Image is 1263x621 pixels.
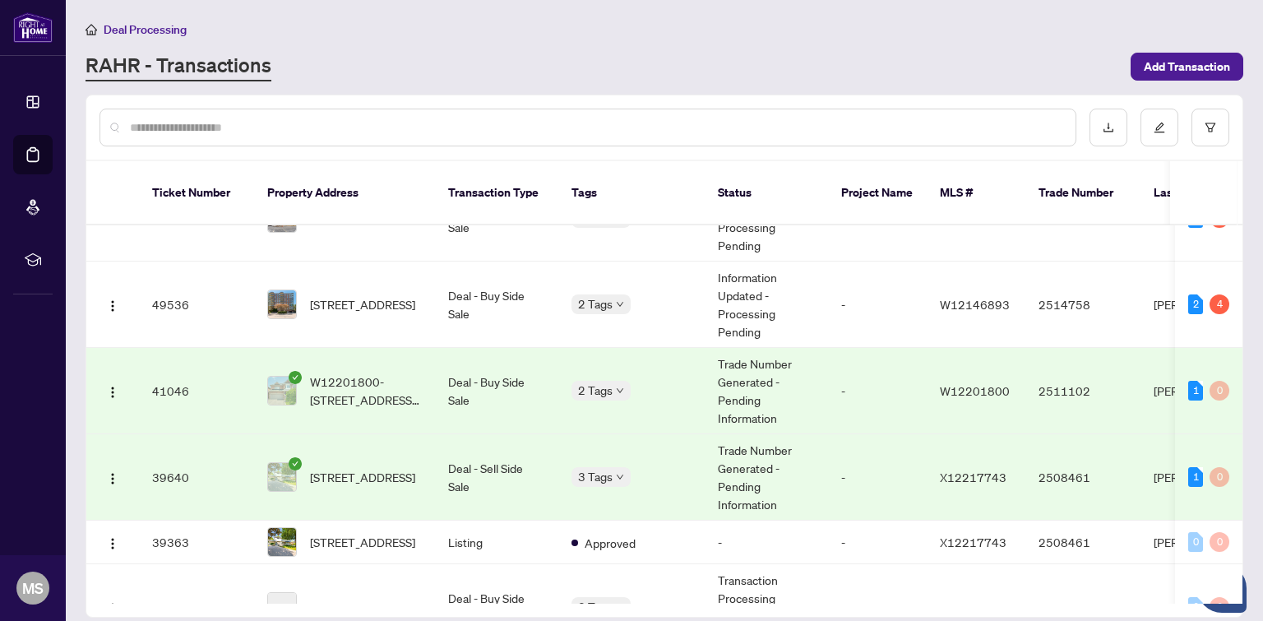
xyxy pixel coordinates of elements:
[940,383,1010,398] span: W12201800
[1154,122,1165,133] span: edit
[940,600,1010,614] span: W12162367
[1191,109,1229,146] button: filter
[289,371,302,384] span: check-circle
[254,161,435,225] th: Property Address
[139,434,254,521] td: 39640
[1210,597,1229,617] div: 0
[578,294,613,313] span: 2 Tags
[99,464,126,490] button: Logo
[1025,434,1140,521] td: 2508461
[1025,262,1140,348] td: 2514758
[705,521,828,564] td: -
[99,594,126,620] button: Logo
[435,161,558,225] th: Transaction Type
[13,12,53,43] img: logo
[705,434,828,521] td: Trade Number Generated - Pending Information
[1025,521,1140,564] td: 2508461
[705,161,828,225] th: Status
[104,22,187,37] span: Deal Processing
[310,295,415,313] span: [STREET_ADDRESS]
[1188,467,1203,487] div: 1
[268,377,296,405] img: thumbnail-img
[99,529,126,555] button: Logo
[558,161,705,225] th: Tags
[1090,109,1127,146] button: download
[268,290,296,318] img: thumbnail-img
[310,468,415,486] span: [STREET_ADDRESS]
[106,602,119,615] img: Logo
[828,348,927,434] td: -
[616,387,624,395] span: down
[616,300,624,308] span: down
[139,262,254,348] td: 49536
[1103,122,1114,133] span: download
[1188,381,1203,401] div: 1
[86,24,97,35] span: home
[310,598,415,616] span: [STREET_ADDRESS]
[585,534,636,552] span: Approved
[1188,532,1203,552] div: 0
[578,467,613,486] span: 3 Tags
[1025,348,1140,434] td: 2511102
[139,161,254,225] th: Ticket Number
[268,463,296,491] img: thumbnail-img
[578,381,613,400] span: 2 Tags
[1188,597,1203,617] div: 0
[99,291,126,317] button: Logo
[616,473,624,481] span: down
[435,434,558,521] td: Deal - Sell Side Sale
[1205,122,1216,133] span: filter
[1025,161,1140,225] th: Trade Number
[106,537,119,550] img: Logo
[828,161,927,225] th: Project Name
[578,597,613,616] span: 3 Tags
[268,528,296,556] img: thumbnail-img
[705,348,828,434] td: Trade Number Generated - Pending Information
[310,533,415,551] span: [STREET_ADDRESS]
[1140,109,1178,146] button: edit
[1210,467,1229,487] div: 0
[927,161,1025,225] th: MLS #
[828,434,927,521] td: -
[435,262,558,348] td: Deal - Buy Side Sale
[139,521,254,564] td: 39363
[435,348,558,434] td: Deal - Buy Side Sale
[940,535,1006,549] span: X12217743
[828,262,927,348] td: -
[940,470,1006,484] span: X12217743
[1188,294,1203,314] div: 2
[106,299,119,313] img: Logo
[22,577,44,600] span: MS
[86,52,271,81] a: RAHR - Transactions
[289,457,302,470] span: check-circle
[705,262,828,348] td: Information Updated - Processing Pending
[828,521,927,564] td: -
[1210,532,1229,552] div: 0
[940,297,1010,312] span: W12146893
[106,386,119,399] img: Logo
[1144,53,1230,80] span: Add Transaction
[106,472,119,485] img: Logo
[1210,381,1229,401] div: 0
[139,348,254,434] td: 41046
[1131,53,1243,81] button: Add Transaction
[310,373,422,409] span: W12201800-[STREET_ADDRESS][PERSON_NAME][PERSON_NAME]
[616,603,624,611] span: down
[99,378,126,404] button: Logo
[435,521,558,564] td: Listing
[1210,294,1229,314] div: 4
